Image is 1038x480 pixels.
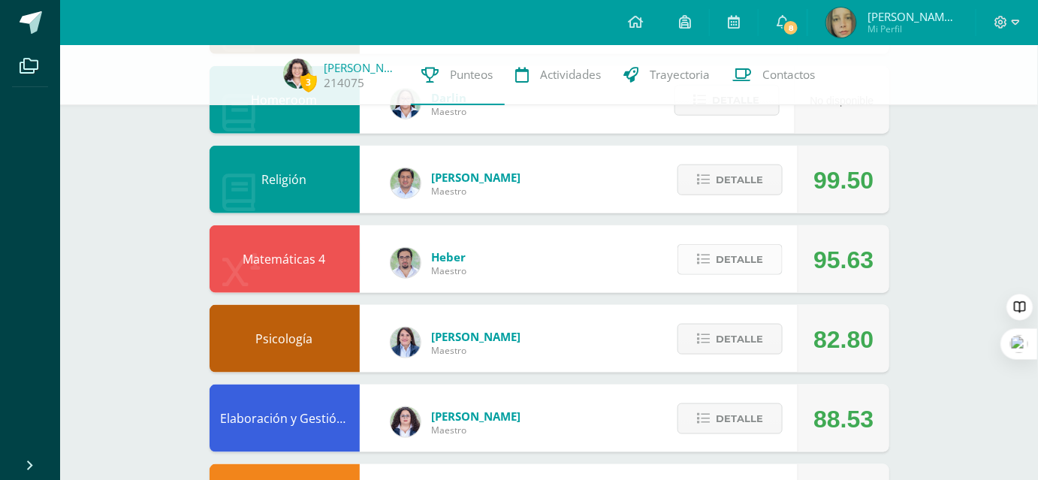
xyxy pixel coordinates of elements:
a: Contactos [722,45,827,105]
button: Detalle [677,403,783,434]
div: 82.80 [813,306,874,373]
span: [PERSON_NAME] [432,170,521,185]
span: Maestro [432,424,521,436]
span: Trayectoria [650,67,711,83]
img: 101204560ce1c1800cde82bcd5e5712f.png [391,328,421,358]
img: 00229b7027b55c487e096d516d4a36c4.png [391,248,421,278]
span: Detalle [716,246,763,273]
span: Heber [432,249,467,264]
span: Maestro [432,105,467,118]
div: 88.53 [813,385,874,453]
span: Maestro [432,344,521,357]
img: ba02aa29de7e60e5f6614f4096ff8928.png [391,407,421,437]
span: [PERSON_NAME] [432,329,521,344]
a: Trayectoria [613,45,722,105]
div: Religión [210,146,360,213]
img: f767cae2d037801592f2ba1a5db71a2a.png [391,168,421,198]
button: Detalle [677,244,783,275]
div: Matemáticas 4 [210,225,360,293]
img: 111fb534e7d6b39287f018ad09ff0197.png [826,8,856,38]
button: Detalle [677,165,783,195]
a: [PERSON_NAME] [324,60,400,75]
div: 99.50 [813,146,874,214]
span: 3 [300,73,317,92]
span: Maestro [432,264,467,277]
button: Detalle [677,324,783,355]
div: Elaboración y Gestión de Proyectos [210,385,360,452]
span: Contactos [763,67,816,83]
div: 95.63 [813,226,874,294]
span: Maestro [432,185,521,198]
span: Detalle [716,166,763,194]
span: Detalle [716,325,763,353]
span: [PERSON_NAME] [432,409,521,424]
a: 214075 [324,75,365,91]
a: Actividades [505,45,613,105]
span: 8 [783,20,799,36]
span: Punteos [451,67,493,83]
span: Actividades [541,67,602,83]
div: Psicología [210,305,360,373]
a: Punteos [411,45,505,105]
img: 46403824006f805f397c19a0de9f24e0.png [283,59,313,89]
span: Detalle [716,405,763,433]
span: Mi Perfil [868,23,958,35]
span: [PERSON_NAME] [PERSON_NAME] [868,9,958,24]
